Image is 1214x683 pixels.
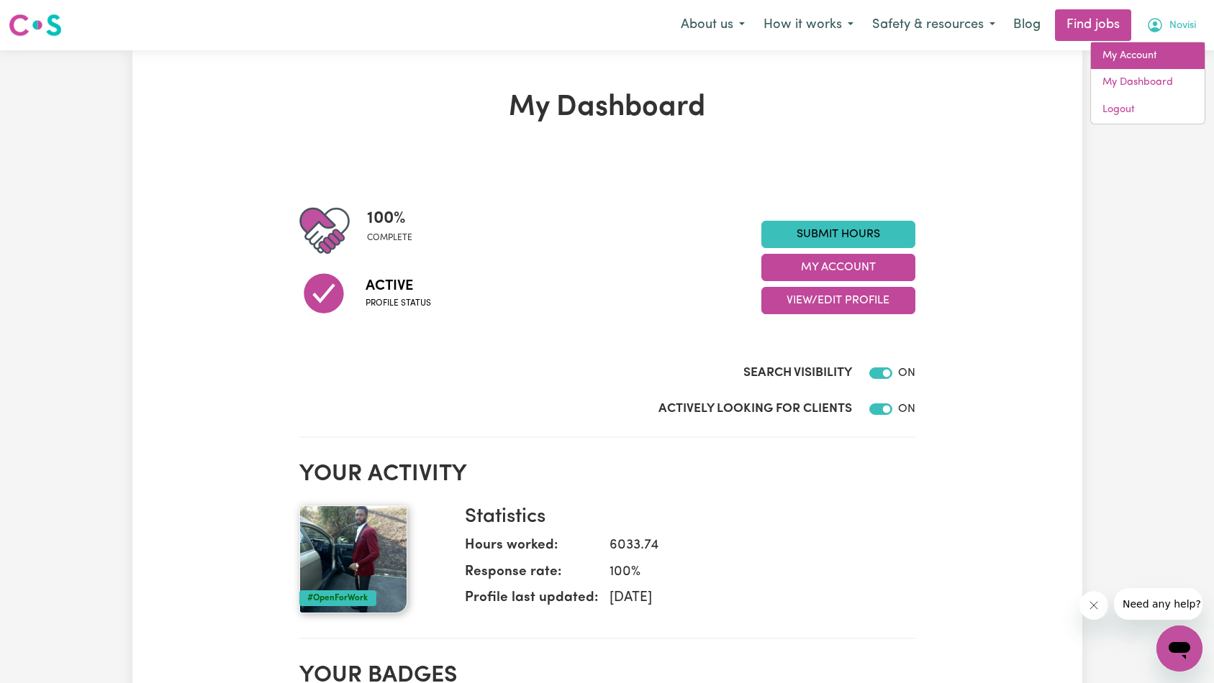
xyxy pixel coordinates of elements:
span: Profile status [366,297,431,310]
a: Submit Hours [761,221,915,248]
a: Logout [1091,96,1205,124]
div: My Account [1090,42,1205,124]
a: Blog [1005,9,1049,41]
label: Actively Looking for Clients [658,400,852,418]
dd: 6033.74 [598,536,904,556]
span: Novisi [1169,18,1196,34]
a: Find jobs [1055,9,1131,41]
dd: 100 % [598,562,904,583]
button: How it works [754,10,863,40]
label: Search Visibility [743,364,852,382]
iframe: Button to launch messaging window [1156,625,1202,671]
a: My Account [1091,42,1205,70]
span: complete [367,232,412,244]
img: Your profile picture [299,505,407,613]
h2: Your activity [299,461,915,488]
span: 100 % [367,206,412,232]
button: About us [671,10,754,40]
button: View/Edit Profile [761,287,915,314]
button: My Account [761,254,915,281]
span: ON [898,367,915,379]
span: Active [366,275,431,297]
img: Careseekers logo [9,12,62,38]
button: Safety & resources [863,10,1005,40]
h3: Statistics [465,505,904,530]
div: Profile completeness: 100% [367,206,424,256]
span: ON [898,403,915,415]
dt: Response rate: [465,562,598,589]
a: My Dashboard [1091,69,1205,96]
h1: My Dashboard [299,91,915,125]
a: Careseekers logo [9,9,62,42]
dd: [DATE] [598,588,904,609]
iframe: Message from company [1114,588,1202,620]
dt: Profile last updated: [465,588,598,615]
div: #OpenForWork [299,590,376,606]
button: My Account [1137,10,1205,40]
dt: Hours worked: [465,536,598,562]
iframe: Close message [1079,591,1108,620]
